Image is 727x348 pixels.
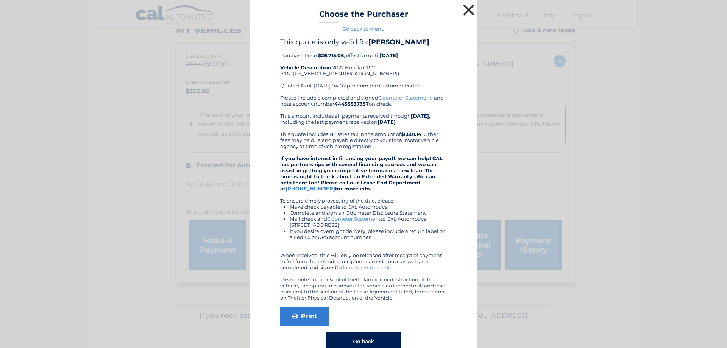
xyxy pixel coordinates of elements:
[401,131,421,137] b: $1,601.14
[380,52,398,58] b: [DATE]
[368,38,429,46] b: [PERSON_NAME]
[280,307,329,326] a: Print
[280,38,447,46] h4: This quote is only valid for
[280,155,443,192] strong: If you have interest in financing your payoff, we can help! CAL has partnerships with several fin...
[334,101,369,107] b: 44455537357
[318,52,344,58] b: $26,715.06
[461,2,476,17] button: ×
[342,26,385,32] a: Go back to menu
[280,95,447,301] div: Please include a completed and signed , and note account number on check. This amount includes al...
[378,95,432,101] a: Odometer Statement
[285,186,335,192] a: [PHONE_NUMBER]
[378,119,396,125] b: [DATE]
[319,9,408,23] h3: Choose the Purchaser
[290,204,447,210] li: Make check payable to CAL Automotive
[327,216,381,222] a: Odometer Statement
[280,64,332,70] strong: Vehicle Description:
[290,228,447,240] li: If you desire overnight delivery, please include a return label or a Fed Ex or UPS account number.
[337,264,390,270] a: Odometer Statement
[290,210,447,216] li: Complete and sign an Odometer Disclosure Statement
[280,38,447,95] div: Purchase Price: , effective until 2022 Honda CR-V (VIN: [US_VEHICLE_IDENTIFICATION_NUMBER]) Quote...
[411,113,429,119] b: [DATE]
[290,216,447,228] li: Mail check and to CAL Automotive, [STREET_ADDRESS]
